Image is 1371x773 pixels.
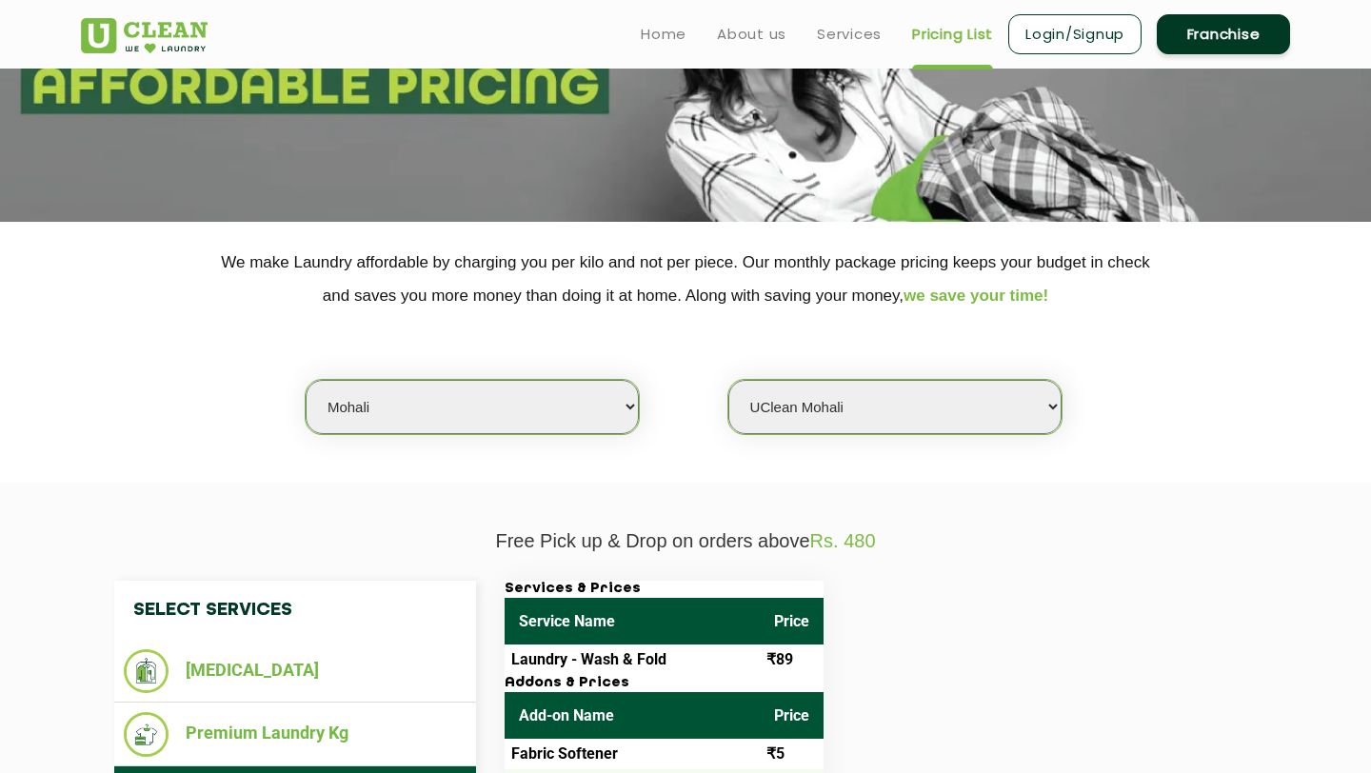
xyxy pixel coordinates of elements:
th: Add-on Name [505,692,760,739]
p: We make Laundry affordable by charging you per kilo and not per piece. Our monthly package pricin... [81,246,1290,312]
td: ₹89 [760,644,824,675]
a: Pricing List [912,23,993,46]
h4: Select Services [114,581,476,640]
a: Franchise [1157,14,1290,54]
span: we save your time! [904,287,1048,305]
a: Home [641,23,686,46]
li: [MEDICAL_DATA] [124,649,467,693]
td: Laundry - Wash & Fold [505,644,760,675]
th: Price [760,598,824,644]
h3: Services & Prices [505,581,824,598]
td: ₹5 [760,739,824,769]
a: About us [717,23,786,46]
h3: Addons & Prices [505,675,824,692]
th: Price [760,692,824,739]
img: Premium Laundry Kg [124,712,169,757]
td: Fabric Softener [505,739,760,769]
a: Services [817,23,882,46]
p: Free Pick up & Drop on orders above [81,530,1290,552]
img: Dry Cleaning [124,649,169,693]
span: Rs. 480 [810,530,876,551]
th: Service Name [505,598,760,644]
img: UClean Laundry and Dry Cleaning [81,18,208,53]
li: Premium Laundry Kg [124,712,467,757]
a: Login/Signup [1008,14,1142,54]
